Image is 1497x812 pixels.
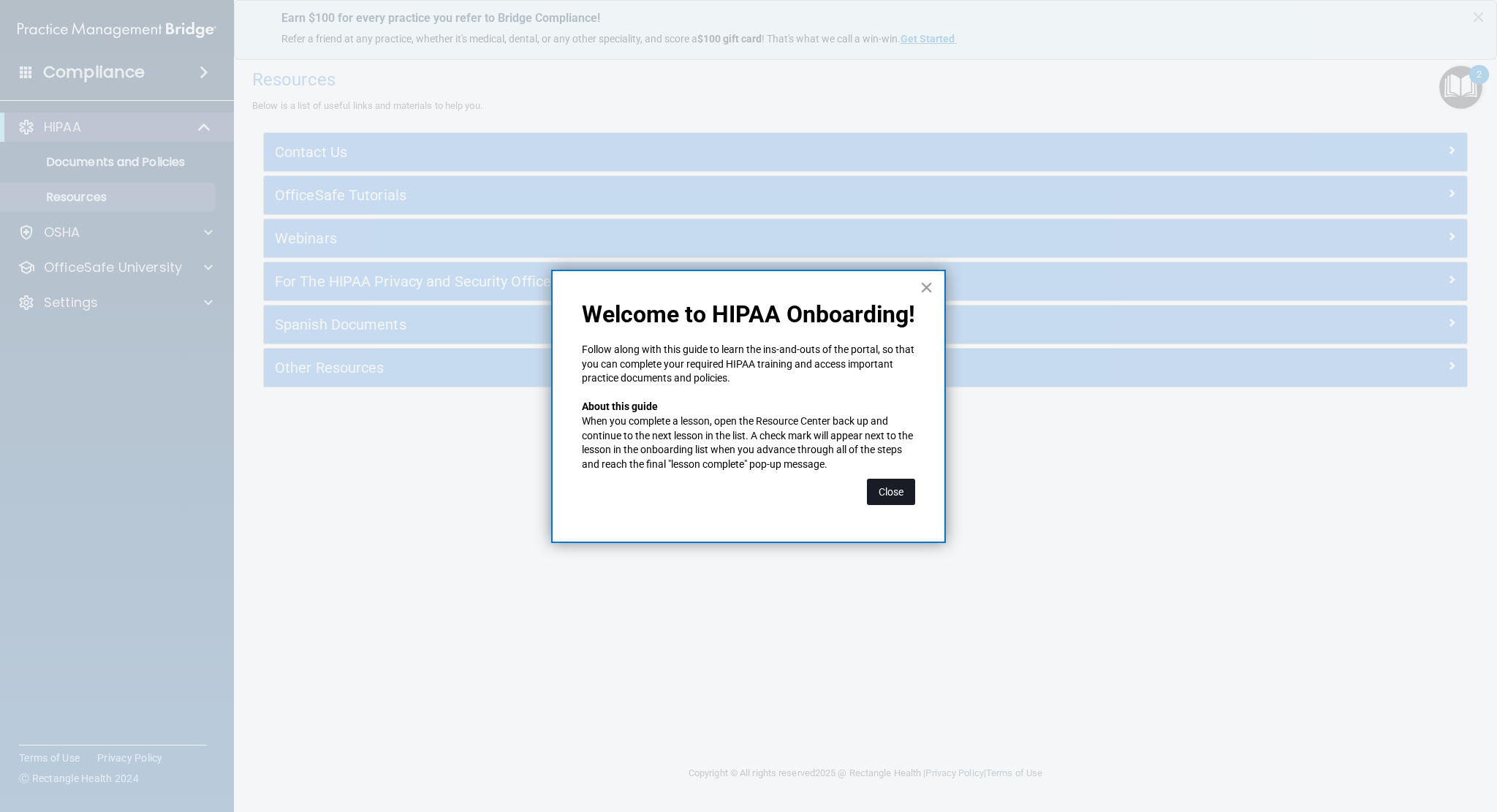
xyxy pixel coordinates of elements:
[582,343,915,386] p: Follow along with this guide to learn the ins-and-outs of the portal, so that you can complete yo...
[582,414,915,471] p: When you complete a lesson, open the Resource Center back up and continue to the next lesson in t...
[582,300,915,328] p: Welcome to HIPAA Onboarding!
[582,401,658,412] strong: About this guide
[867,479,915,505] button: Close
[1245,709,1479,767] iframe: Drift Widget Chat Controller
[920,276,933,299] button: Close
